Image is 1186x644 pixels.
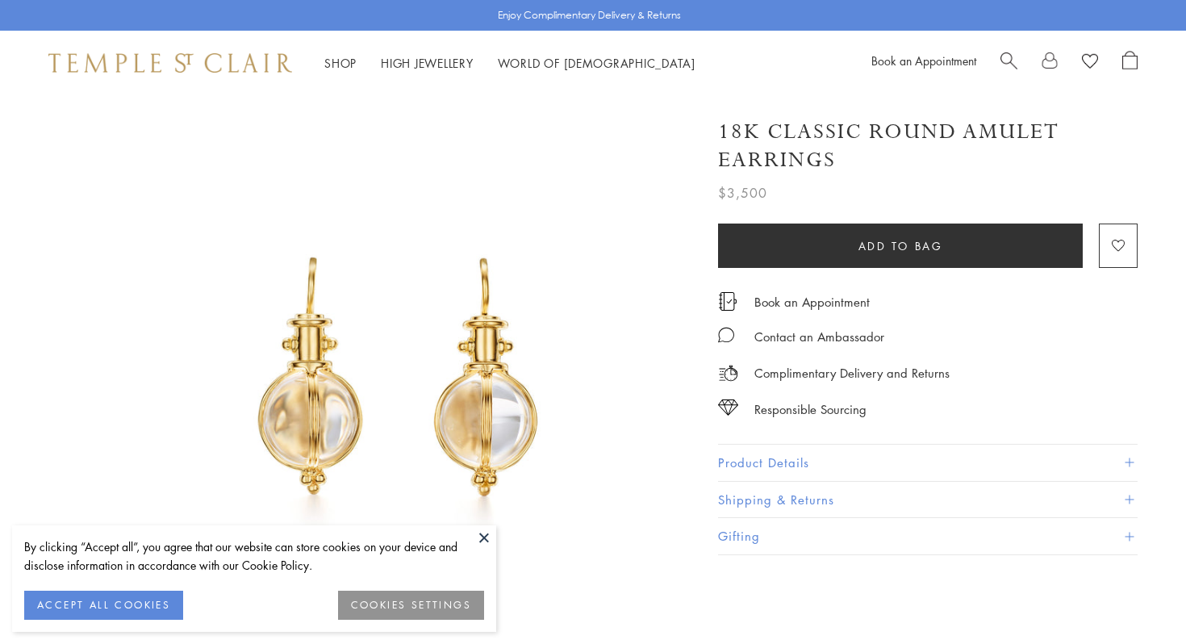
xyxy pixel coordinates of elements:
a: Book an Appointment [754,293,870,311]
iframe: Gorgias live chat messenger [1105,568,1170,628]
div: Contact an Ambassador [754,327,884,347]
nav: Main navigation [324,53,695,73]
p: Enjoy Complimentary Delivery & Returns [498,7,681,23]
div: By clicking “Accept all”, you agree that our website can store cookies on your device and disclos... [24,537,484,575]
button: Add to bag [718,224,1083,268]
a: High JewelleryHigh Jewellery [381,55,474,71]
div: Responsible Sourcing [754,399,867,420]
img: Temple St. Clair [48,53,292,73]
button: Product Details [718,445,1138,481]
button: Gifting [718,518,1138,554]
img: icon_appointment.svg [718,292,737,311]
a: Search [1000,51,1017,75]
h1: 18K Classic Round Amulet Earrings [718,118,1138,174]
a: ShopShop [324,55,357,71]
button: ACCEPT ALL COOKIES [24,591,183,620]
a: View Wishlist [1082,51,1098,75]
a: Open Shopping Bag [1122,51,1138,75]
span: $3,500 [718,182,767,203]
p: Complimentary Delivery and Returns [754,363,950,383]
img: icon_delivery.svg [718,363,738,383]
button: Shipping & Returns [718,482,1138,518]
img: icon_sourcing.svg [718,399,738,416]
a: World of [DEMOGRAPHIC_DATA]World of [DEMOGRAPHIC_DATA] [498,55,695,71]
button: COOKIES SETTINGS [338,591,484,620]
img: MessageIcon-01_2.svg [718,327,734,343]
span: Add to bag [858,237,943,255]
a: Book an Appointment [871,52,976,69]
